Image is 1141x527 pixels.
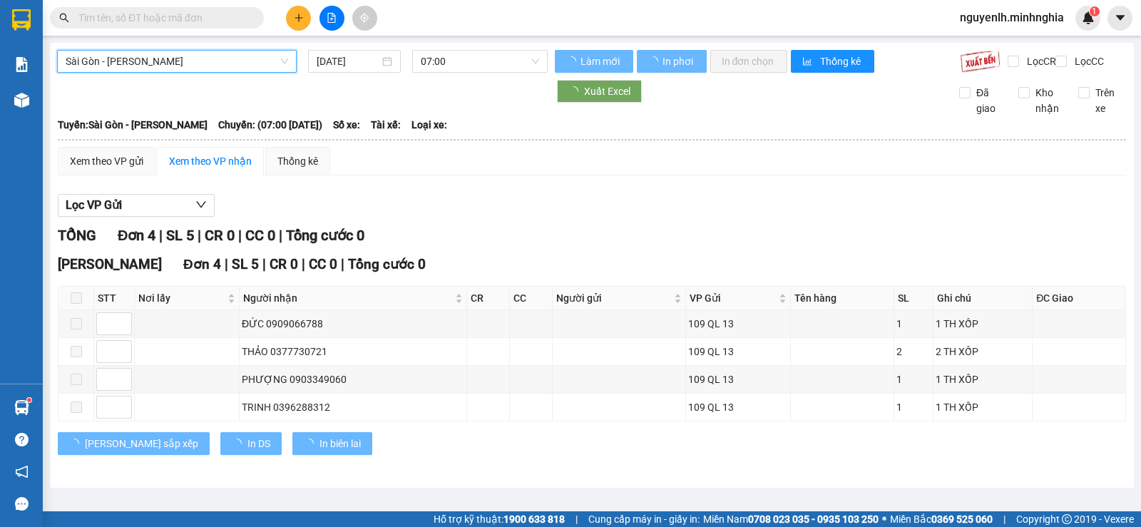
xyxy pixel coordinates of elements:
[317,53,380,69] input: 12/10/2025
[159,227,163,244] span: |
[85,436,198,451] span: [PERSON_NAME] sắp xếp
[232,256,259,272] span: SL 5
[948,9,1075,26] span: nguyenlh.minhnghia
[703,511,879,527] span: Miền Nam
[960,50,1001,73] img: 9k=
[896,316,931,332] div: 1
[467,287,510,310] th: CR
[1062,514,1072,524] span: copyright
[556,290,670,306] span: Người gửi
[662,53,695,69] span: In phơi
[568,86,584,96] span: loading
[933,287,1033,310] th: Ghi chú
[802,56,814,68] span: bar-chart
[27,398,31,402] sup: 1
[580,53,622,69] span: Làm mới
[66,51,288,72] span: Sài Gòn - Phan Rí
[1021,53,1058,69] span: Lọc CR
[503,513,565,525] strong: 1900 633 818
[304,439,319,449] span: loading
[1003,511,1006,527] span: |
[510,287,553,310] th: CC
[14,57,29,72] img: solution-icon
[15,433,29,446] span: question-circle
[791,50,874,73] button: bar-chartThống kê
[791,287,894,310] th: Tên hàng
[195,199,207,210] span: down
[1092,6,1097,16] span: 1
[6,49,272,67] li: 02523854854
[262,256,266,272] span: |
[59,13,69,23] span: search
[14,93,29,108] img: warehouse-icon
[242,372,464,387] div: PHƯỢNG 0903349060
[15,497,29,511] span: message
[6,31,272,49] li: 01 [PERSON_NAME]
[270,256,298,272] span: CR 0
[648,56,660,66] span: loading
[748,513,879,525] strong: 0708 023 035 - 0935 103 250
[686,310,791,338] td: 109 QL 13
[882,516,886,522] span: ⚪️
[686,366,791,394] td: 109 QL 13
[411,117,447,133] span: Loại xe:
[309,256,337,272] span: CC 0
[319,436,361,451] span: In biên lai
[359,13,369,23] span: aim
[1069,53,1106,69] span: Lọc CC
[327,13,337,23] span: file-add
[70,153,143,169] div: Xem theo VP gửi
[710,50,788,73] button: In đơn chọn
[936,316,1030,332] div: 1 TH XỐP
[58,227,96,244] span: TỔNG
[936,344,1030,359] div: 2 TH XỐP
[286,227,364,244] span: Tổng cước 0
[205,227,235,244] span: CR 0
[247,436,270,451] span: In DS
[242,399,464,415] div: TRINH 0396288312
[688,316,788,332] div: 109 QL 13
[1107,6,1132,31] button: caret-down
[238,227,242,244] span: |
[555,50,633,73] button: Làm mới
[588,511,700,527] span: Cung cấp máy in - giấy in:
[348,256,426,272] span: Tổng cước 0
[138,290,225,306] span: Nơi lấy
[936,399,1030,415] div: 1 TH XỐP
[220,432,282,455] button: In DS
[243,290,452,306] span: Người nhận
[58,194,215,217] button: Lọc VP Gửi
[166,227,194,244] span: SL 5
[890,511,993,527] span: Miền Bắc
[896,372,931,387] div: 1
[371,117,401,133] span: Tài xế:
[319,6,344,31] button: file-add
[82,9,202,27] b: [PERSON_NAME]
[637,50,707,73] button: In phơi
[896,344,931,359] div: 2
[286,6,311,31] button: plus
[78,10,247,26] input: Tìm tên, số ĐT hoặc mã đơn
[218,117,322,133] span: Chuyến: (07:00 [DATE])
[931,513,993,525] strong: 0369 525 060
[575,511,578,527] span: |
[1030,85,1067,116] span: Kho nhận
[341,256,344,272] span: |
[421,51,538,72] span: 07:00
[688,372,788,387] div: 109 QL 13
[279,227,282,244] span: |
[94,287,135,310] th: STT
[1033,287,1126,310] th: ĐC Giao
[820,53,863,69] span: Thống kê
[58,432,210,455] button: [PERSON_NAME] sắp xếp
[1114,11,1127,24] span: caret-down
[15,465,29,479] span: notification
[557,80,642,103] button: Xuất Excel
[584,83,630,99] span: Xuất Excel
[198,227,201,244] span: |
[232,439,247,449] span: loading
[566,56,578,66] span: loading
[302,256,305,272] span: |
[936,372,1030,387] div: 1 TH XỐP
[6,89,158,113] b: GỬI : Liên Hương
